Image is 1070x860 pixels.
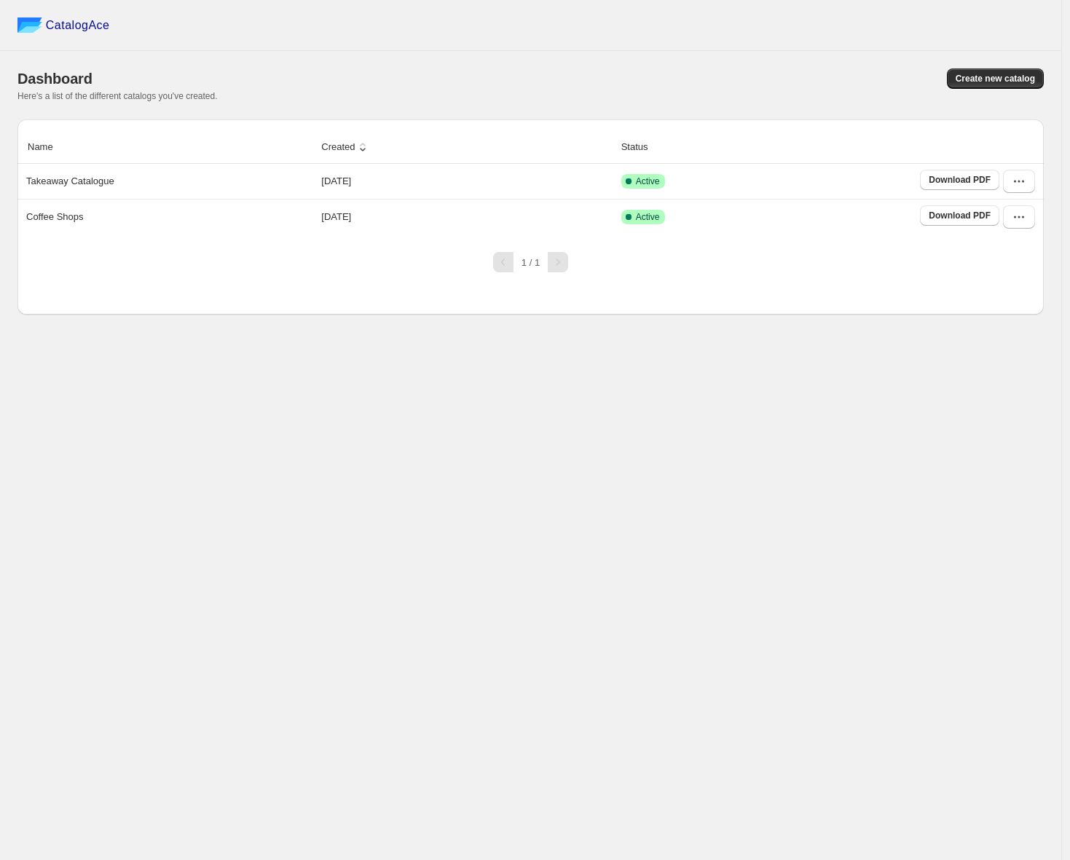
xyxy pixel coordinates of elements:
[17,71,93,87] span: Dashboard
[317,164,616,199] td: [DATE]
[947,68,1044,89] button: Create new catalog
[619,133,665,161] button: Status
[920,205,999,226] a: Download PDF
[636,211,660,223] span: Active
[929,210,991,221] span: Download PDF
[317,199,616,234] td: [DATE]
[26,174,114,189] p: Takeaway Catalogue
[929,174,991,186] span: Download PDF
[920,170,999,190] a: Download PDF
[636,175,660,187] span: Active
[26,210,84,224] p: Coffee Shops
[17,17,42,33] img: catalog ace
[522,257,540,268] span: 1 / 1
[25,133,70,161] button: Name
[319,133,371,161] button: Created
[46,18,110,33] span: CatalogAce
[956,73,1035,84] span: Create new catalog
[17,91,218,101] span: Here's a list of the different catalogs you've created.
